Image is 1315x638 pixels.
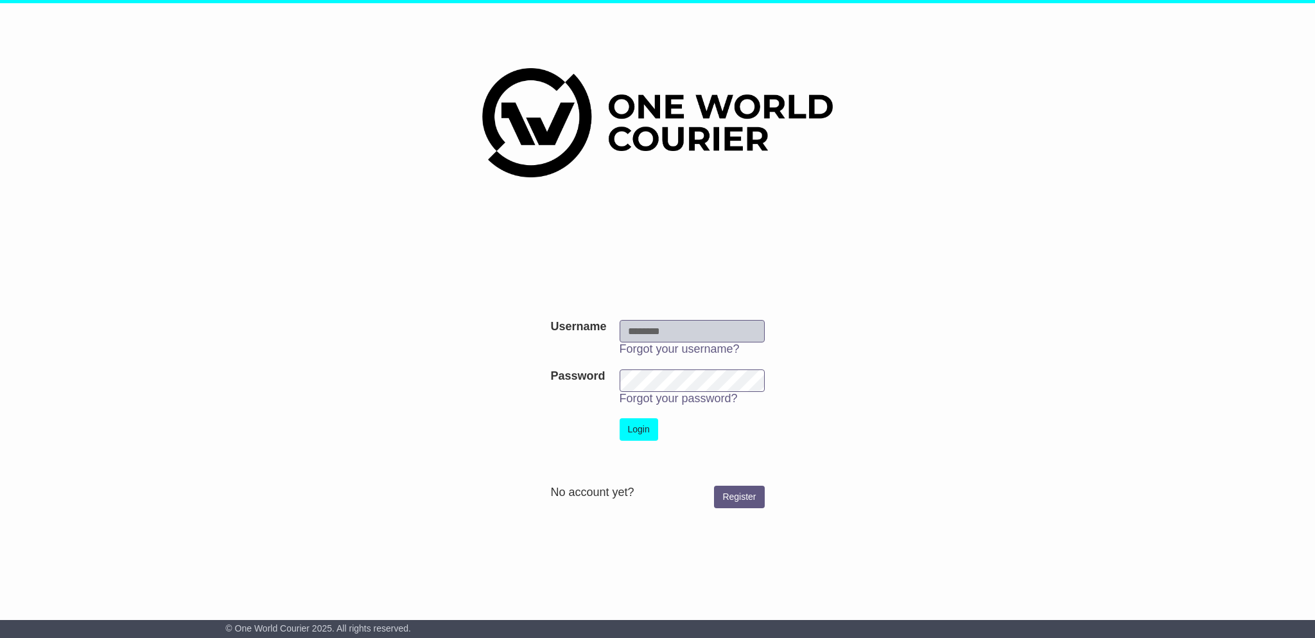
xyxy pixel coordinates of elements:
label: Password [550,369,605,384]
span: © One World Courier 2025. All rights reserved. [225,623,411,634]
div: No account yet? [550,486,764,500]
img: One World [482,68,833,177]
a: Forgot your password? [620,392,738,405]
label: Username [550,320,606,334]
button: Login [620,418,658,441]
a: Forgot your username? [620,342,740,355]
a: Register [714,486,764,508]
